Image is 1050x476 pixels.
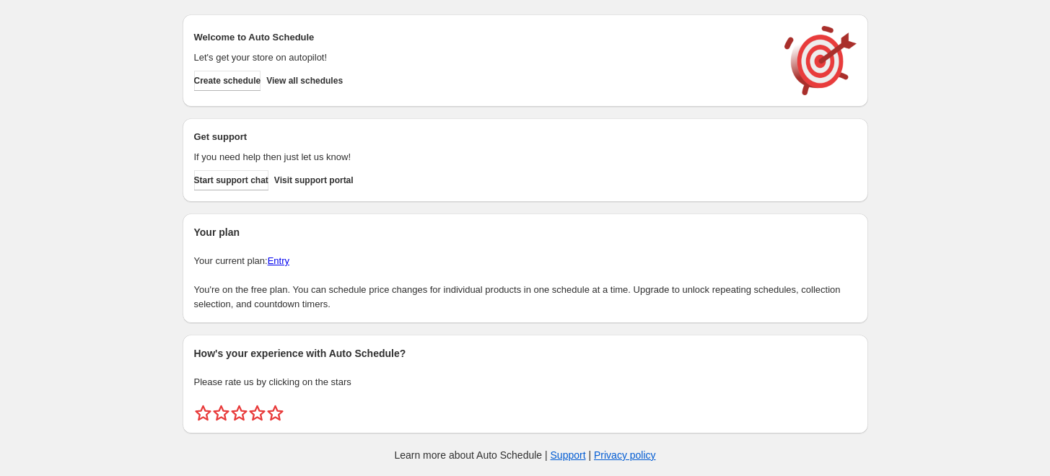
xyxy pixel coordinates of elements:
[194,346,857,361] h2: How's your experience with Auto Schedule?
[274,175,354,186] span: Visit support portal
[194,150,770,164] p: If you need help then just let us know!
[551,449,586,461] a: Support
[194,283,857,312] p: You're on the free plan. You can schedule price changes for individual products in one schedule a...
[268,255,289,266] a: Entry
[266,75,343,87] span: View all schedules
[594,449,656,461] a: Privacy policy
[194,375,857,389] p: Please rate us by clicking on the stars
[394,448,655,462] p: Learn more about Auto Schedule | |
[274,170,354,190] a: Visit support portal
[194,71,261,91] button: Create schedule
[194,225,857,239] h2: Your plan
[194,130,770,144] h2: Get support
[194,50,770,65] p: Let's get your store on autopilot!
[194,170,268,190] a: Start support chat
[266,71,343,91] button: View all schedules
[194,30,770,45] h2: Welcome to Auto Schedule
[194,75,261,87] span: Create schedule
[194,254,857,268] p: Your current plan:
[194,175,268,186] span: Start support chat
